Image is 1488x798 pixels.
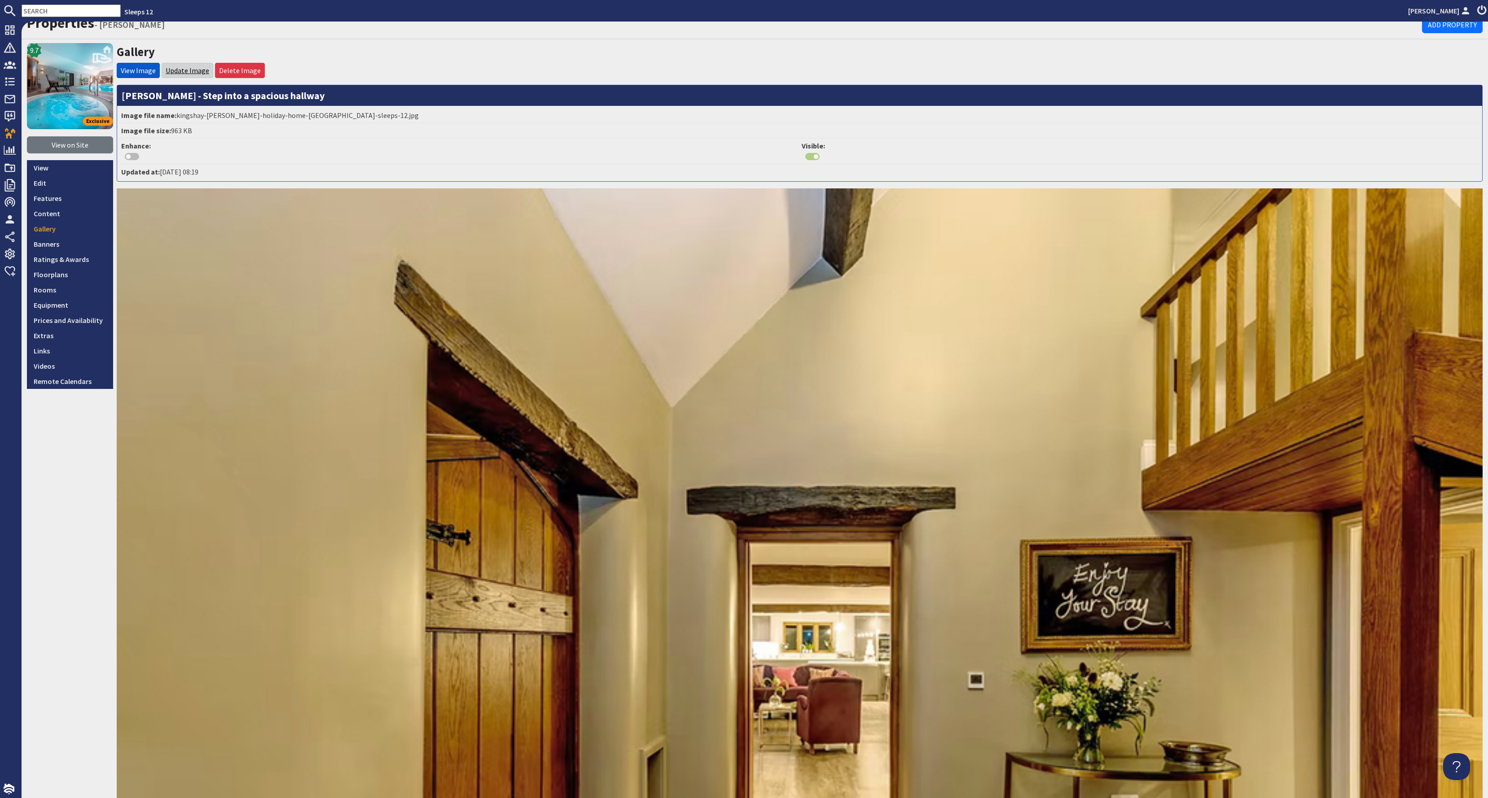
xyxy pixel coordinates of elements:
[27,136,113,153] a: View on Site
[119,123,1480,139] li: 963 KB
[4,784,14,794] img: staytech_i_w-64f4e8e9ee0a9c174fd5317b4b171b261742d2d393467e5bdba4413f4f884c10.svg
[166,66,209,75] a: Update Image
[117,85,1482,106] h3: [PERSON_NAME] - Step into a spacious hallway
[27,313,113,328] a: Prices and Availability
[121,167,160,176] strong: Updated at:
[22,4,121,17] input: SEARCH
[802,141,825,150] strong: Visible:
[121,111,176,120] strong: Image file name:
[1443,753,1470,780] iframe: Toggle Customer Support
[27,160,113,175] a: View
[1422,16,1483,33] a: Add Property
[121,126,171,135] strong: Image file size:
[219,66,261,75] a: Delete Image
[27,236,113,252] a: Banners
[27,175,113,191] a: Edit
[27,43,113,129] a: Kingshay Barton's icon9.7Exclusive
[119,108,1480,123] li: kingshay-[PERSON_NAME]-holiday-home-[GEOGRAPHIC_DATA]-sleeps-12.jpg
[83,117,113,126] span: Exclusive
[121,66,156,75] a: View Image
[27,282,113,297] a: Rooms
[121,141,151,150] strong: Enhance:
[30,45,39,56] span: 9.7
[27,374,113,389] a: Remote Calendars
[27,328,113,343] a: Extras
[1408,5,1472,16] a: [PERSON_NAME]
[27,267,113,282] a: Floorplans
[27,358,113,374] a: Videos
[27,43,113,129] img: Kingshay Barton's icon
[94,19,165,30] small: - [PERSON_NAME]
[27,221,113,236] a: Gallery
[27,14,94,32] a: Properties
[27,252,113,267] a: Ratings & Awards
[124,7,153,16] a: Sleeps 12
[119,165,1480,179] li: [DATE] 08:19
[27,191,113,206] a: Features
[27,297,113,313] a: Equipment
[27,206,113,221] a: Content
[117,44,155,59] a: Gallery
[27,343,113,358] a: Links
